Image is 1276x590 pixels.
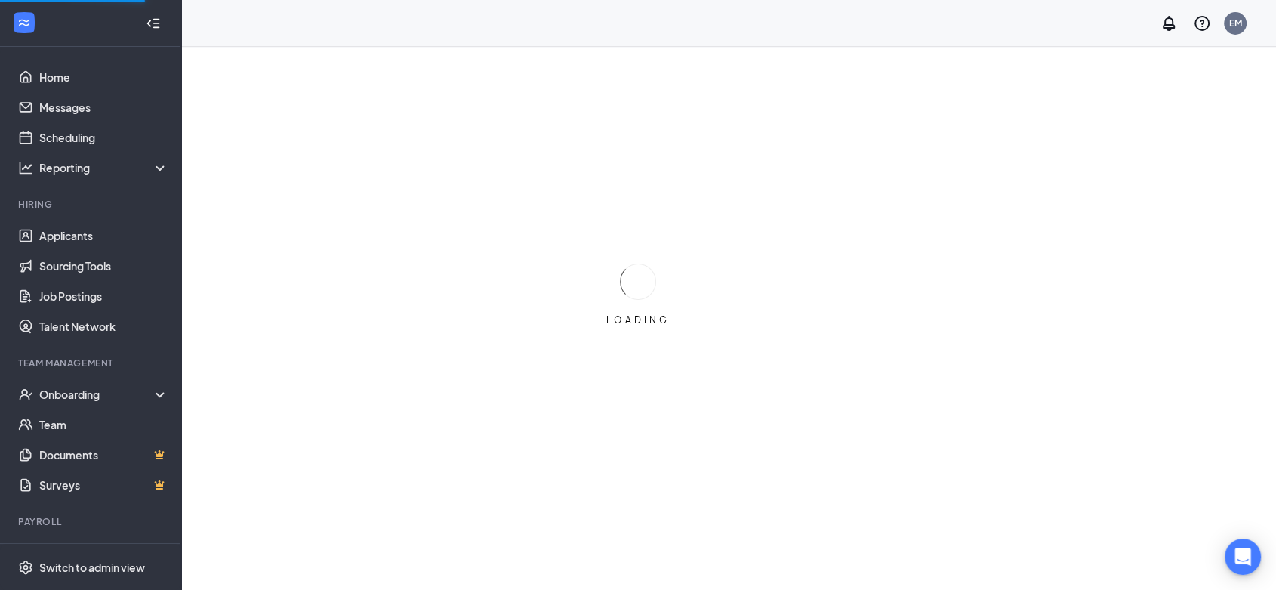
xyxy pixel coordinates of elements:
[18,560,33,575] svg: Settings
[1225,539,1261,575] div: Open Intercom Messenger
[39,221,168,251] a: Applicants
[18,357,165,369] div: Team Management
[39,538,168,568] a: PayrollCrown
[39,92,168,122] a: Messages
[39,440,168,470] a: DocumentsCrown
[39,62,168,92] a: Home
[18,160,33,175] svg: Analysis
[39,281,168,311] a: Job Postings
[39,160,169,175] div: Reporting
[1193,14,1211,32] svg: QuestionInfo
[39,409,168,440] a: Team
[18,198,165,211] div: Hiring
[1160,14,1178,32] svg: Notifications
[146,16,161,31] svg: Collapse
[17,15,32,30] svg: WorkstreamLogo
[18,387,33,402] svg: UserCheck
[1229,17,1242,29] div: EM
[39,122,168,153] a: Scheduling
[39,251,168,281] a: Sourcing Tools
[39,470,168,500] a: SurveysCrown
[39,387,156,402] div: Onboarding
[39,311,168,341] a: Talent Network
[39,560,145,575] div: Switch to admin view
[18,515,165,528] div: Payroll
[600,314,676,326] div: LOADING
